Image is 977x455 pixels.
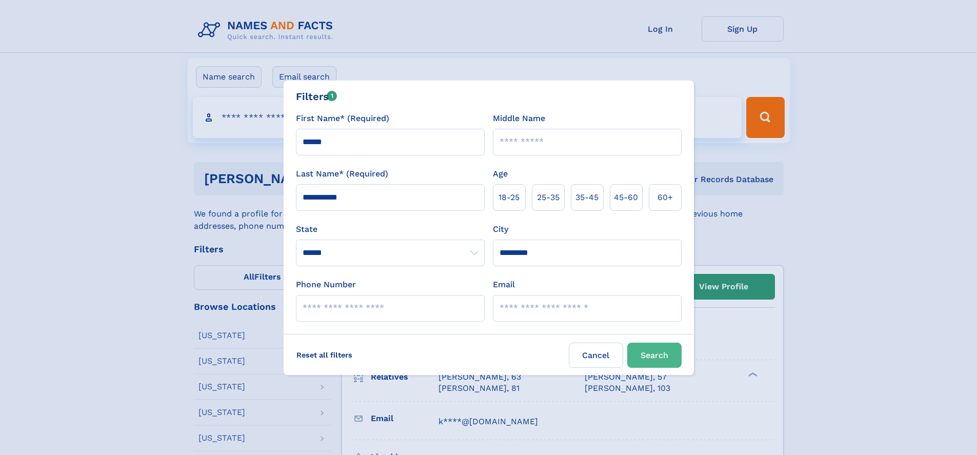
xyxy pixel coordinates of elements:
[493,279,515,291] label: Email
[499,191,520,204] span: 18‑25
[296,89,337,104] div: Filters
[296,112,389,125] label: First Name* (Required)
[493,168,508,180] label: Age
[290,343,359,367] label: Reset all filters
[575,191,599,204] span: 35‑45
[296,223,485,235] label: State
[493,112,545,125] label: Middle Name
[296,168,388,180] label: Last Name* (Required)
[537,191,560,204] span: 25‑35
[569,343,623,368] label: Cancel
[627,343,682,368] button: Search
[296,279,356,291] label: Phone Number
[614,191,638,204] span: 45‑60
[493,223,508,235] label: City
[657,191,673,204] span: 60+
